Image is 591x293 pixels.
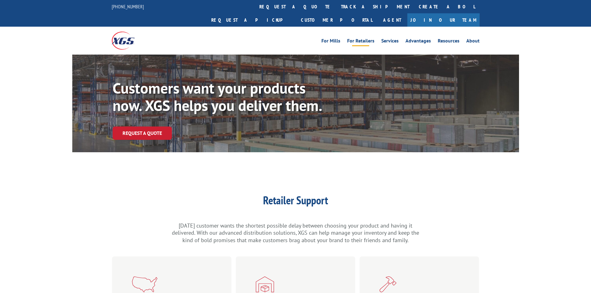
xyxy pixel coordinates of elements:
[296,13,377,27] a: Customer Portal
[377,13,407,27] a: Agent
[379,276,396,292] img: XGS_Icon_Installers_Red
[112,3,144,10] a: [PHONE_NUMBER]
[405,38,431,45] a: Advantages
[113,127,172,140] a: Request a Quote
[438,38,459,45] a: Resources
[256,276,274,292] img: XGS_Icon_SMBFlooringRetailer_Red
[207,13,296,27] a: Request a pickup
[407,13,480,27] a: Join Our Team
[347,38,374,45] a: For Retailers
[381,38,399,45] a: Services
[113,79,335,114] p: Customers want your products now. XGS helps you deliver them.
[321,38,340,45] a: For Mills
[132,276,157,292] img: xgs-icon-nationwide-reach-red
[172,222,420,244] p: [DATE] customer wants the shortest possible delay between choosing your product and having it del...
[172,195,420,209] h1: Retailer Support
[466,38,480,45] a: About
